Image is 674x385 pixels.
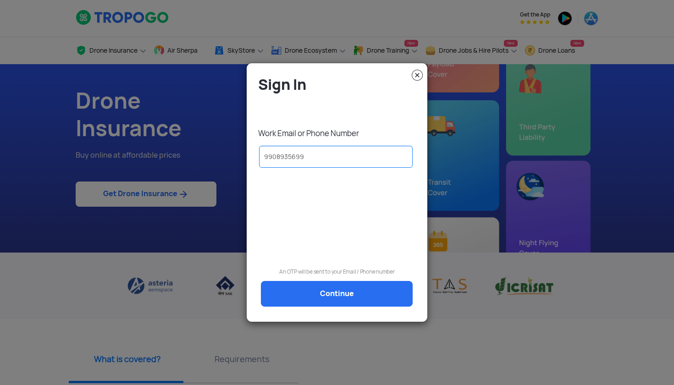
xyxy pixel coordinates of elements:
[258,128,420,138] p: Work Email or Phone Number
[254,267,420,276] p: An OTP will be sent to your Email / Phone number
[412,70,423,81] img: close
[259,146,413,168] input: Your Email Id / Phone Number
[261,281,413,307] a: Continue
[258,75,420,94] h4: Sign In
